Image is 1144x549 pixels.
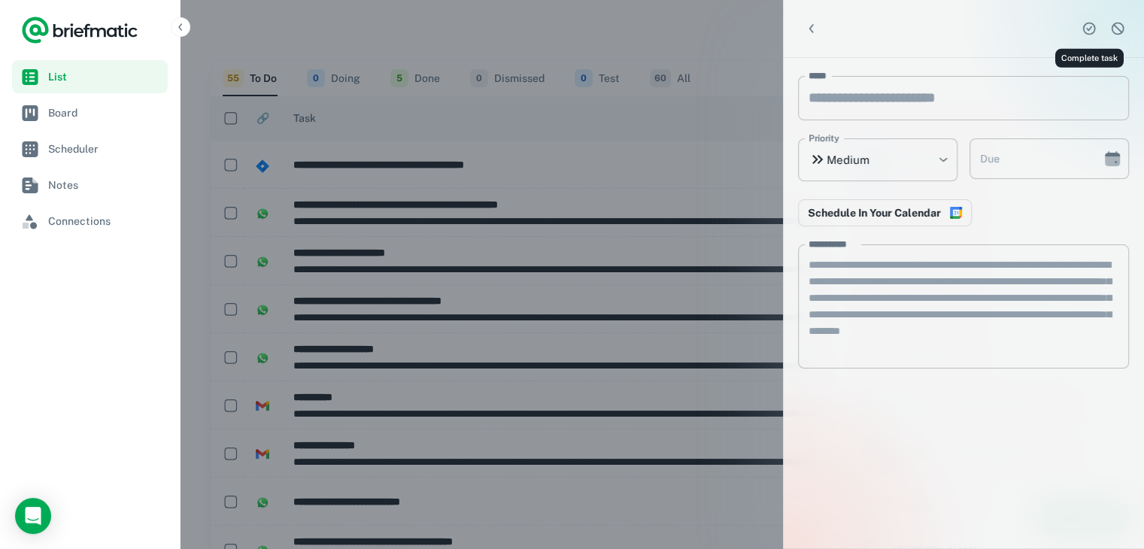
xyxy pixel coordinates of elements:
[15,498,51,534] div: Open Intercom Messenger
[1055,49,1124,68] div: Complete task
[783,58,1144,548] div: scrollable content
[12,96,168,129] a: Board
[1097,144,1127,174] button: Choose date
[1078,17,1100,40] button: Complete task
[12,60,168,93] a: List
[798,138,957,181] div: Medium
[48,141,162,157] span: Scheduler
[809,132,839,145] label: Priority
[12,132,168,165] a: Scheduler
[21,15,138,45] a: Logo
[48,213,162,229] span: Connections
[48,177,162,193] span: Notes
[798,199,972,226] button: Connect to Google Calendar to reserve time in your schedule to complete this work
[798,15,825,42] button: Back
[48,68,162,85] span: List
[1106,17,1129,40] button: Dismiss task
[12,205,168,238] a: Connections
[48,105,162,121] span: Board
[12,168,168,202] a: Notes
